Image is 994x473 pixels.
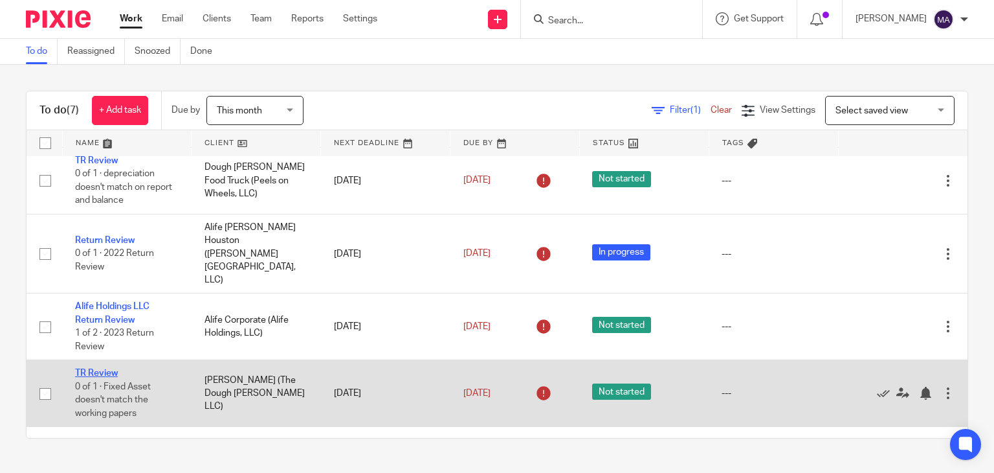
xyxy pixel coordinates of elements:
[321,360,450,427] td: [DATE]
[217,106,262,115] span: This month
[877,387,896,400] a: Mark as done
[711,106,732,115] a: Clear
[67,39,125,64] a: Reassigned
[722,387,825,400] div: ---
[190,39,222,64] a: Done
[856,12,927,25] p: [PERSON_NAME]
[734,14,784,23] span: Get Support
[463,322,491,331] span: [DATE]
[92,96,148,125] a: + Add task
[75,156,118,165] a: TR Review
[203,12,231,25] a: Clients
[67,105,79,115] span: (7)
[722,320,825,333] div: ---
[670,106,711,115] span: Filter
[192,360,321,427] td: [PERSON_NAME] (The Dough [PERSON_NAME] LLC)
[75,302,149,324] a: Alife Holdings LLC Return Review
[722,248,825,260] div: ---
[592,384,651,400] span: Not started
[120,12,142,25] a: Work
[162,12,183,25] a: Email
[250,12,272,25] a: Team
[547,16,663,27] input: Search
[39,104,79,117] h1: To do
[592,171,651,187] span: Not started
[192,214,321,294] td: Alife [PERSON_NAME] Houston ([PERSON_NAME][GEOGRAPHIC_DATA], LLC)
[135,39,181,64] a: Snoozed
[75,382,151,418] span: 0 of 1 · Fixed Asset doesn't match the working papers
[75,329,154,351] span: 1 of 2 · 2023 Return Review
[722,174,825,187] div: ---
[690,106,701,115] span: (1)
[75,369,118,378] a: TR Review
[26,39,58,64] a: To do
[26,10,91,28] img: Pixie
[321,147,450,214] td: [DATE]
[171,104,200,117] p: Due by
[933,9,954,30] img: svg%3E
[760,106,815,115] span: View Settings
[722,139,744,146] span: Tags
[592,244,650,260] span: In progress
[463,249,491,258] span: [DATE]
[321,214,450,294] td: [DATE]
[75,249,154,272] span: 0 of 1 · 2022 Return Review
[192,294,321,360] td: Alife Corporate (Alife Holdings, LLC)
[321,294,450,360] td: [DATE]
[343,12,377,25] a: Settings
[321,427,450,473] td: [DATE]
[75,169,172,205] span: 0 of 1 · depreciation doesn't match on report and balance
[463,176,491,185] span: [DATE]
[592,317,651,333] span: Not started
[835,106,908,115] span: Select saved view
[463,389,491,398] span: [DATE]
[75,236,135,245] a: Return Review
[192,147,321,214] td: Dough [PERSON_NAME] Food Truck (Peels on Wheels, LLC)
[291,12,324,25] a: Reports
